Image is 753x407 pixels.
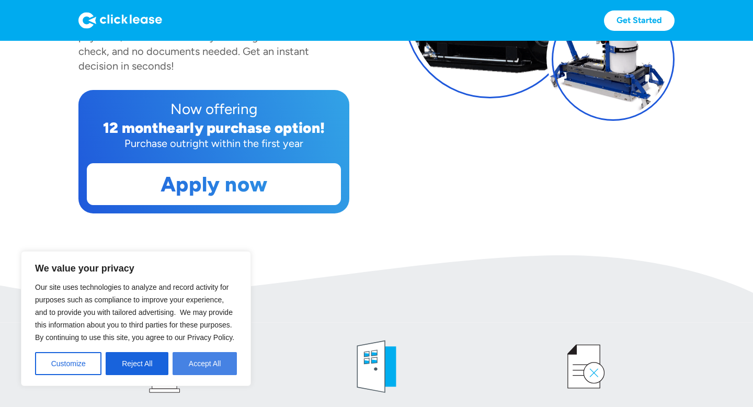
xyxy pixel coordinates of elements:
div: early purchase option! [167,119,325,137]
div: Now offering [87,98,341,119]
p: We value your privacy [35,262,237,275]
button: Reject All [106,352,168,375]
img: credit icon [555,335,618,398]
div: We value your privacy [21,251,251,386]
button: Customize [35,352,101,375]
button: Accept All [173,352,237,375]
img: Logo [78,12,162,29]
a: Get Started [604,10,675,31]
span: Our site uses technologies to analyze and record activity for purposes such as compliance to impr... [35,283,234,342]
img: welcome icon [345,335,408,398]
div: Purchase outright within the first year [87,136,341,151]
div: 12 month [103,119,167,137]
a: Apply now [87,164,340,205]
